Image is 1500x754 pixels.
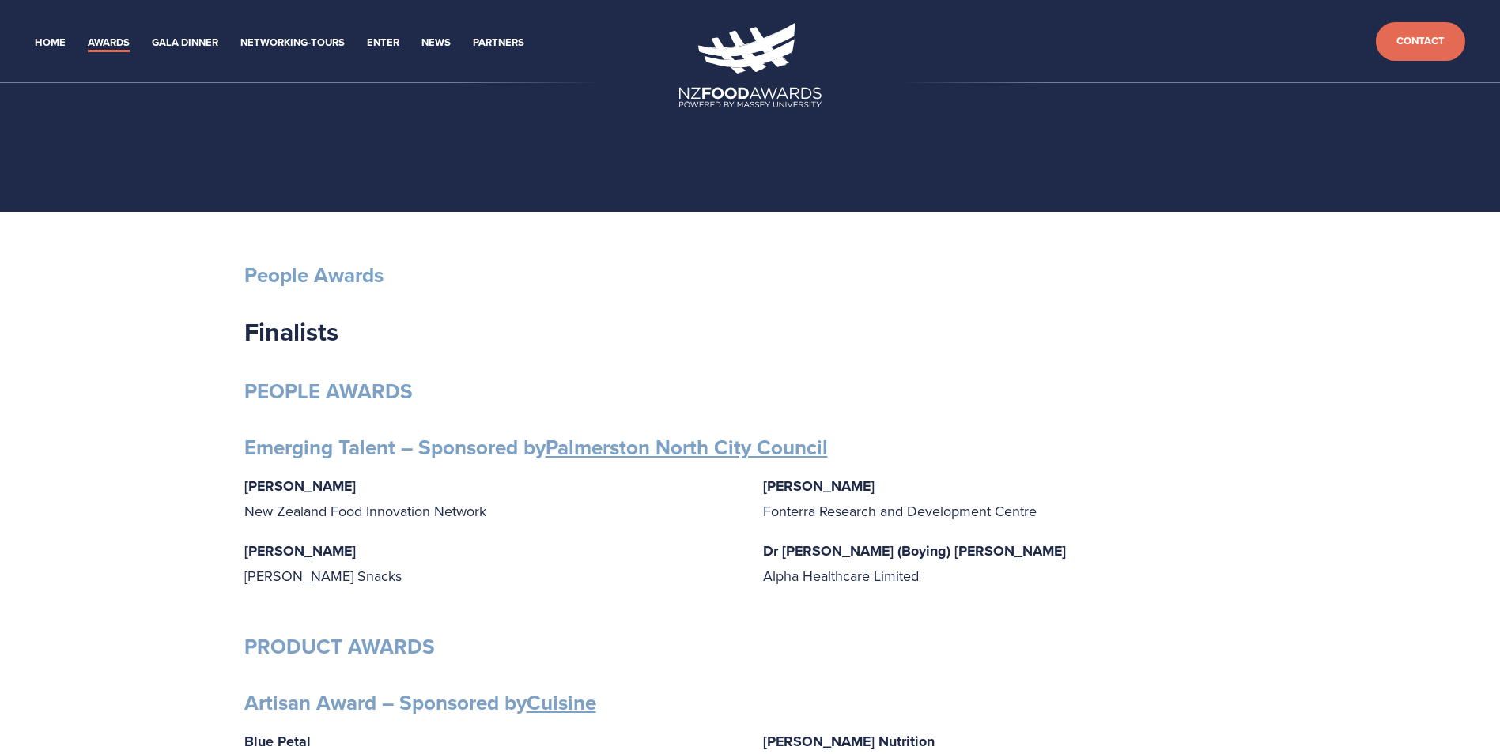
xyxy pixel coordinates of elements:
strong: Blue Petal [244,731,311,752]
a: Networking-Tours [240,34,345,52]
strong: Finalists [244,313,338,350]
strong: [PERSON_NAME] [763,476,875,496]
a: Home [35,34,66,52]
a: Gala Dinner [152,34,218,52]
strong: Emerging Talent – Sponsored by [244,432,828,462]
strong: [PERSON_NAME] [244,541,356,561]
strong: PRODUCT AWARDS [244,631,435,662]
strong: Artisan Award – Sponsored by [244,688,596,718]
p: Fonterra Research and Development Centre [763,473,1256,524]
a: Palmerston North City Council [546,432,828,462]
a: Contact [1376,22,1465,61]
a: Enter [367,34,399,52]
strong: [PERSON_NAME] Nutrition [763,731,935,752]
p: [PERSON_NAME] Snacks [244,538,738,589]
p: Alpha Healthcare Limited [763,538,1256,589]
a: Partners [473,34,524,52]
strong: [PERSON_NAME] [244,476,356,496]
a: News [421,34,451,52]
a: Cuisine [527,688,596,718]
h3: People Awards [244,262,1256,288]
p: New Zealand Food Innovation Network [244,473,738,524]
strong: PEOPLE AWARDS [244,376,413,406]
a: Awards [88,34,130,52]
strong: Dr [PERSON_NAME] (Boying) [PERSON_NAME] [763,541,1066,561]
